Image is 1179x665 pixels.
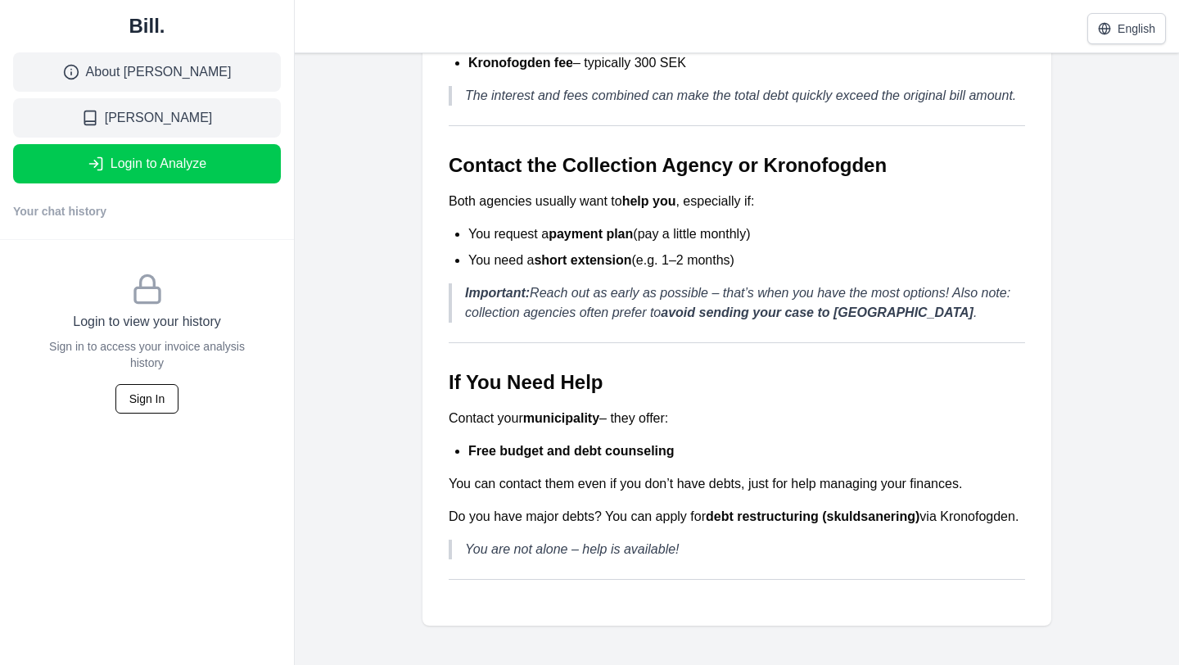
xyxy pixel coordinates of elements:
button: English [1087,13,1166,44]
h2: Your chat history [13,203,106,219]
span: About [PERSON_NAME] [86,62,232,82]
strong: help you [622,194,676,208]
a: [PERSON_NAME] [13,98,281,138]
h3: Login to view your history [33,312,261,332]
strong: debt restructuring (skuldsanering) [706,509,919,523]
a: Sign In [115,391,179,405]
li: You request a (pay a little monthly) [468,224,1025,244]
p: The interest and fees combined can make the total debt quickly exceed the original bill amount. [465,86,1025,106]
p: Both agencies usually want to , especially if: [449,192,1025,211]
h2: If You Need Help [449,369,1025,396]
strong: short extension [534,253,631,267]
li: You need a (e.g. 1–2 months) [468,251,1025,270]
p: You can contact them even if you don’t have debts, just for help managing your finances. [449,474,1025,494]
p: Do you have major debts? You can apply for via Kronofogden. [449,507,1025,527]
strong: avoid sending your case to [GEOGRAPHIC_DATA] [661,305,973,319]
li: – typically 300 SEK [468,53,1025,73]
strong: payment plan [549,227,633,241]
button: Login to Analyze [13,144,281,183]
button: Sign In [115,384,179,414]
p: Contact your – they offer: [449,409,1025,428]
a: About [PERSON_NAME] [13,52,281,92]
p: You are not alone – help is available! [465,540,1025,559]
p: Reach out as early as possible – that’s when you have the most options! Also note: collection age... [465,283,1025,323]
strong: Important: [465,286,530,300]
strong: municipality [523,411,599,425]
strong: Kronofogden fee [468,56,573,70]
span: Login to Analyze [111,154,206,174]
span: [PERSON_NAME] [105,108,213,128]
h2: Contact the Collection Agency or Kronofogden [449,152,1025,179]
p: Sign in to access your invoice analysis history [33,338,261,371]
a: Bill. [13,13,281,39]
strong: Free budget and debt counseling [468,444,675,458]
